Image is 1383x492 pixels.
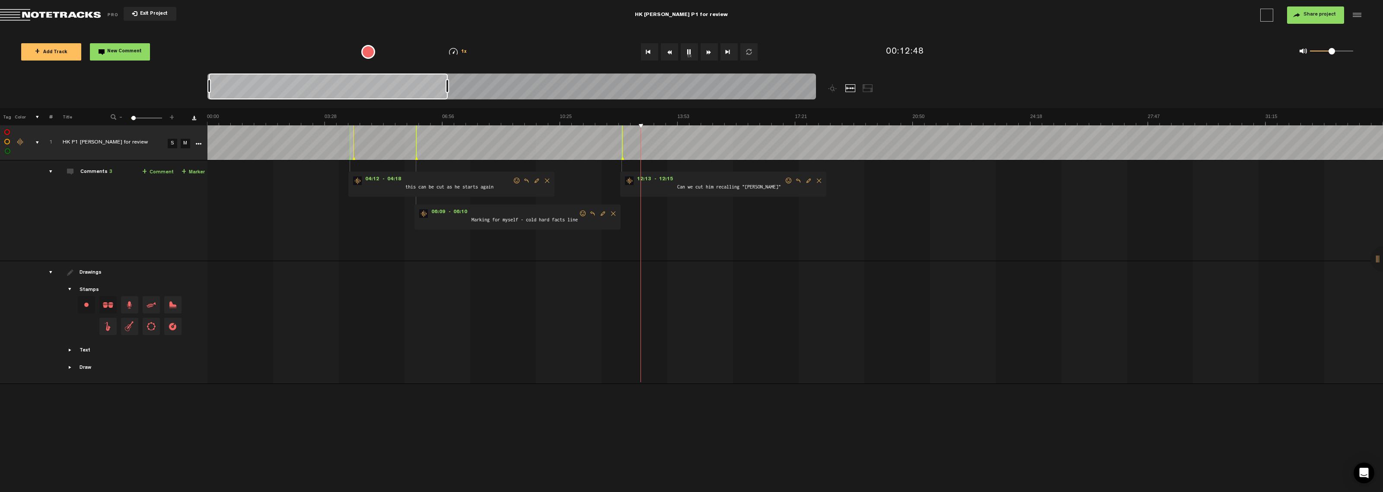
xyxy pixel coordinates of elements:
[109,169,112,175] span: 3
[382,176,405,185] span: - 04:18
[353,176,362,185] img: star-track.png
[99,296,117,313] span: Drag and drop a stamp
[419,209,428,218] img: star-track.png
[53,108,99,125] th: Title
[26,125,39,160] td: comments, stamps & drawings
[471,216,579,226] span: Marking for myself - cold hard facts line
[608,211,618,217] span: Delete comment
[124,7,176,21] button: Exit Project
[39,108,53,125] th: #
[1303,12,1336,17] span: Share project
[164,296,182,313] span: Drag and drop a stamp
[67,364,74,371] span: Showcase draw menu
[13,125,26,160] td: Change the color of the waveform
[63,139,175,147] div: Click to edit the title
[169,113,175,118] span: +
[625,176,634,185] img: star-track.png
[194,139,202,147] a: More
[521,178,532,184] span: Reply to comment
[143,296,160,313] span: Drag and drop a stamp
[532,178,542,184] span: Edit comment
[803,178,814,184] span: Edit comment
[80,364,91,372] div: Draw
[121,318,138,335] span: Drag and drop a stamp
[449,48,458,55] img: speedometer.svg
[107,49,142,54] span: New Comment
[39,261,53,384] td: drawings
[41,268,54,277] div: drawings
[143,318,160,335] span: Drag and drop a stamp
[182,167,205,177] a: Marker
[701,43,718,61] button: Fast Forward
[598,211,608,217] span: Edit comment
[67,347,74,354] span: Showcase text
[137,12,168,16] span: Exit Project
[80,169,112,176] div: Comments
[182,169,186,176] span: +
[35,50,67,55] span: Add Track
[641,43,658,61] button: Go to beginning
[449,209,471,218] span: - 06:10
[587,211,598,217] span: Reply to comment
[164,318,182,335] span: Drag and drop a stamp
[35,48,40,55] span: +
[142,169,147,176] span: +
[428,209,449,218] span: 06:09
[80,347,90,355] div: Text
[654,176,676,185] span: - 12:15
[886,46,924,58] div: 00:12:48
[793,178,803,184] span: Reply to comment
[436,48,480,55] div: 1x
[78,296,95,313] div: Change stamp color.To change the color of an existing stamp, select the stamp on the right and th...
[681,43,698,61] button: 1x
[1287,6,1344,24] button: Share project
[634,176,654,185] span: 12:13
[53,125,165,160] td: Click to edit the title HK P1 [PERSON_NAME] for review
[405,183,513,193] span: this can be cut as he starts again
[461,50,467,54] span: 1x
[192,116,196,120] a: Download comments
[80,269,103,277] div: Drawings
[41,139,54,147] div: Click to change the order number
[99,318,117,335] span: Drag and drop a stamp
[41,167,54,176] div: comments
[542,178,552,184] span: Delete comment
[27,138,41,147] div: comments, stamps & drawings
[142,167,174,177] a: Comment
[168,139,177,148] a: S
[720,43,738,61] button: Go to end
[39,160,53,261] td: comments
[181,139,190,148] a: M
[39,125,53,160] td: Click to change the order number 1
[740,43,758,61] button: Loop
[67,286,74,293] span: Showcase stamps
[362,176,382,185] span: 04:12
[13,108,26,125] th: Color
[14,138,27,146] div: Change the color of the waveform
[661,43,678,61] button: Rewind
[361,45,375,59] div: {{ tooltip_message }}
[814,178,824,184] span: Delete comment
[90,43,150,61] button: New Comment
[118,113,124,118] span: -
[80,287,99,294] div: Stamps
[676,183,784,193] span: Can we cut him recalling "[PERSON_NAME]"
[121,296,138,313] span: Drag and drop a stamp
[21,43,81,61] button: +Add Track
[1354,463,1374,483] div: Open Intercom Messenger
